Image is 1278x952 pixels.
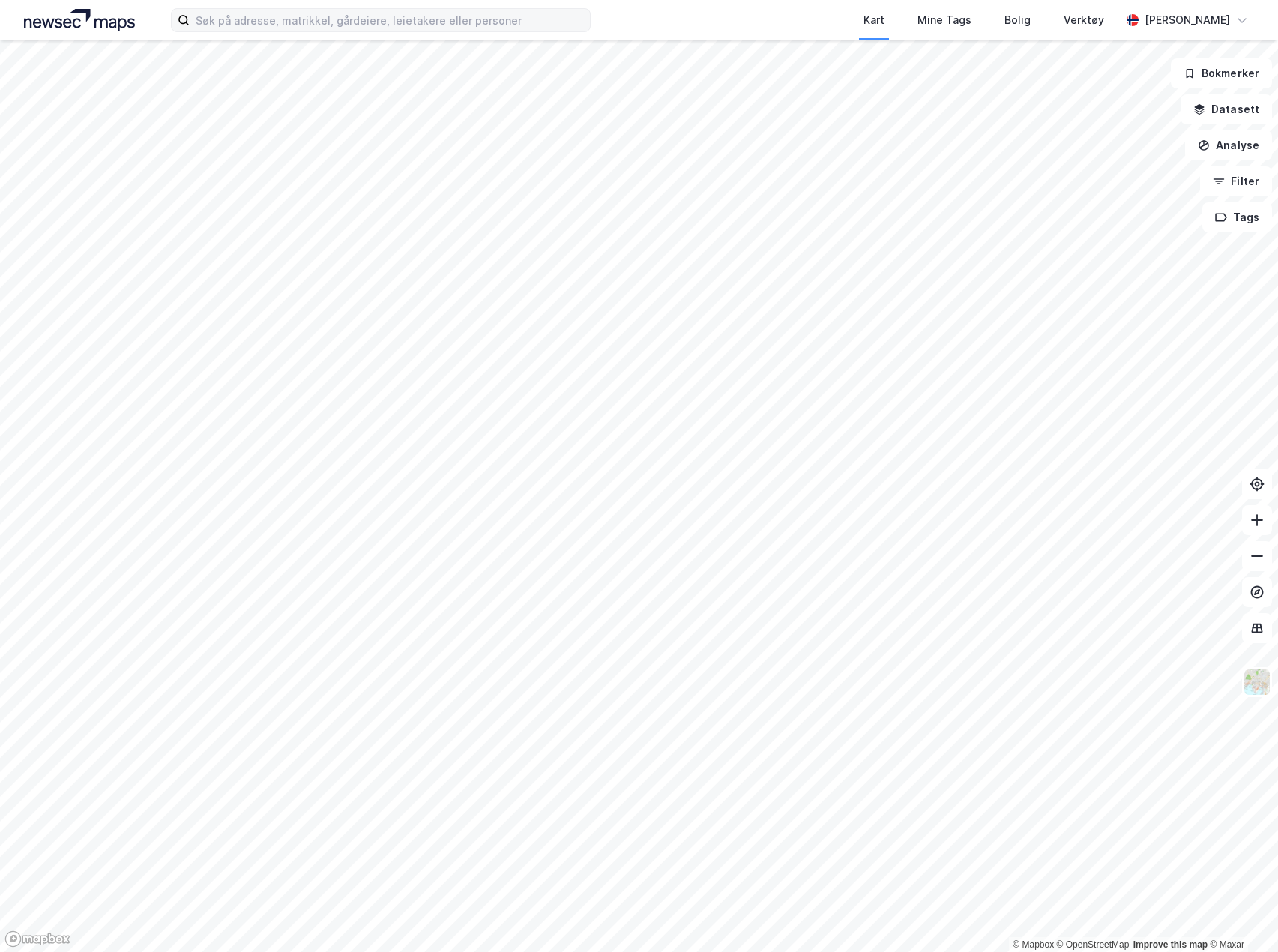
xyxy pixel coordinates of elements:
input: Søk på adresse, matrikkel, gårdeiere, leietakere eller personer [190,9,590,31]
div: Kontrollprogram for chat [1203,880,1278,952]
div: Kart [863,11,884,29]
iframe: Chat Widget [1203,880,1278,952]
div: Mine Tags [917,11,971,29]
div: [PERSON_NAME] [1145,11,1230,29]
img: logo.a4113a55bc3d86da70a041830d287a7e.svg [24,9,135,31]
div: Bolig [1004,11,1031,29]
div: Verktøy [1064,11,1104,29]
